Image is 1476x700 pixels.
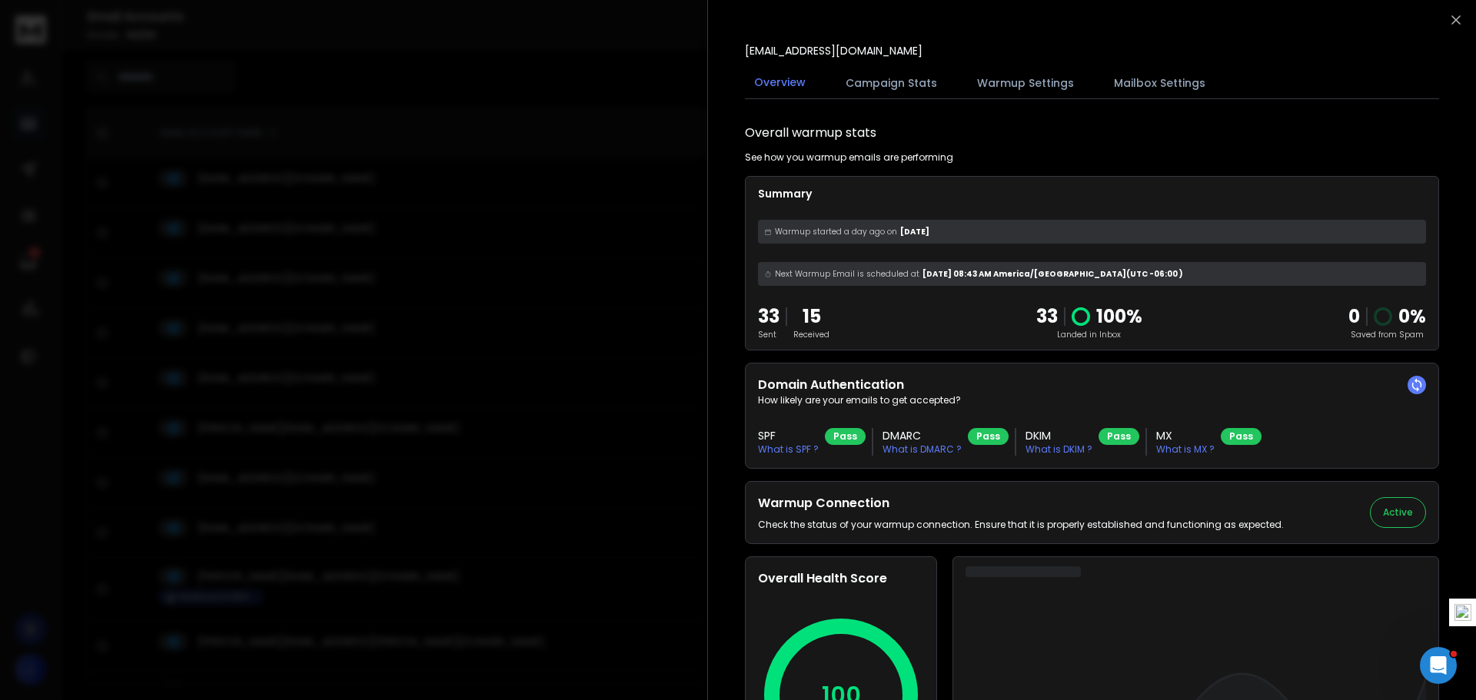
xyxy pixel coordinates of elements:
div: [DATE] [758,220,1426,244]
p: What is SPF ? [758,443,819,456]
div: Pass [968,428,1009,445]
button: Mailbox Settings [1105,66,1215,100]
h3: DMARC [883,428,962,443]
h2: Warmup Connection [758,494,1284,513]
button: Campaign Stats [836,66,946,100]
p: See how you warmup emails are performing [745,151,953,164]
div: [DATE] 08:43 AM America/[GEOGRAPHIC_DATA] (UTC -06:00 ) [758,262,1426,286]
p: 100 % [1096,304,1142,329]
p: Sent [758,329,780,340]
div: Pass [825,428,866,445]
p: Summary [758,186,1426,201]
p: 33 [758,304,780,329]
button: Warmup Settings [968,66,1083,100]
h2: Domain Authentication [758,376,1426,394]
button: Active [1370,497,1426,528]
span: Next Warmup Email is scheduled at [775,268,919,280]
span: Warmup started a day ago on [775,226,897,237]
p: 15 [793,304,829,329]
h3: DKIM [1026,428,1092,443]
p: What is MX ? [1156,443,1215,456]
iframe: Intercom live chat [1420,647,1457,684]
h3: SPF [758,428,819,443]
button: Overview [745,65,815,101]
div: Pass [1099,428,1139,445]
p: [EMAIL_ADDRESS][DOMAIN_NAME] [745,43,922,58]
div: Pass [1221,428,1262,445]
p: Landed in Inbox [1036,329,1142,340]
p: Check the status of your warmup connection. Ensure that it is properly established and functionin... [758,519,1284,531]
p: What is DMARC ? [883,443,962,456]
p: Saved from Spam [1348,329,1426,340]
p: 33 [1036,304,1058,329]
p: 0 % [1398,304,1426,329]
h3: MX [1156,428,1215,443]
p: What is DKIM ? [1026,443,1092,456]
p: Received [793,329,829,340]
strong: 0 [1348,304,1360,329]
h2: Overall Health Score [758,569,924,588]
p: How likely are your emails to get accepted? [758,394,1426,406]
h1: Overall warmup stats [745,124,876,142]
